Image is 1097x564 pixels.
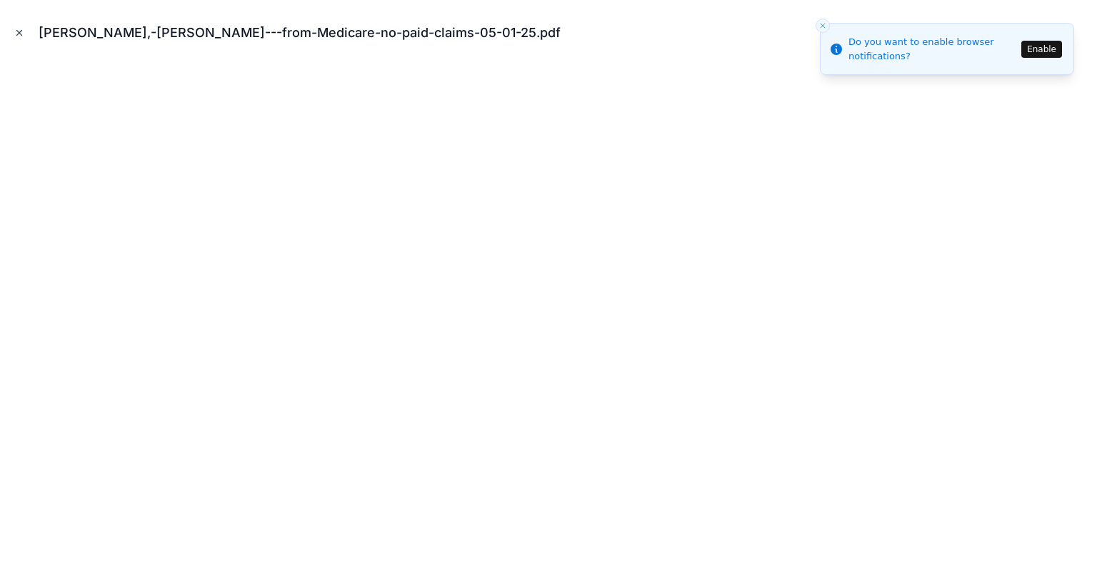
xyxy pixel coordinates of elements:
iframe: pdf-iframe [11,60,1086,553]
button: Close modal [11,25,27,41]
div: [PERSON_NAME],-[PERSON_NAME]---from-Medicare-no-paid-claims-05-01-25.pdf [39,23,572,43]
button: Close toast [816,19,830,33]
div: Do you want to enable browser notifications? [848,35,1017,63]
button: Enable [1021,41,1062,58]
